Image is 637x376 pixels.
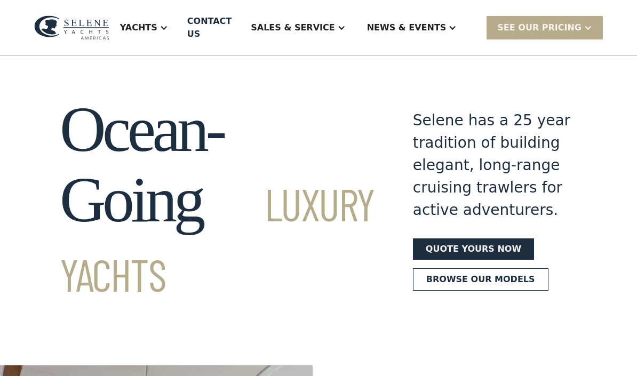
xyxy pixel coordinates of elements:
[60,177,375,301] span: Luxury Yachts
[497,21,582,34] div: SEE Our Pricing
[109,6,179,49] div: Yachts
[60,94,375,306] h1: Ocean-Going
[413,109,577,221] div: Selene has a 25 year tradition of building elegant, long-range cruising trawlers for active adven...
[240,6,356,49] div: Sales & Service
[413,238,534,260] a: Quote yours now
[120,21,157,34] div: Yachts
[367,21,447,34] div: News & EVENTS
[487,16,603,39] div: SEE Our Pricing
[356,6,468,49] div: News & EVENTS
[251,21,335,34] div: Sales & Service
[34,15,109,40] img: logo
[413,268,548,291] a: Browse our models
[187,15,232,41] div: Contact US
